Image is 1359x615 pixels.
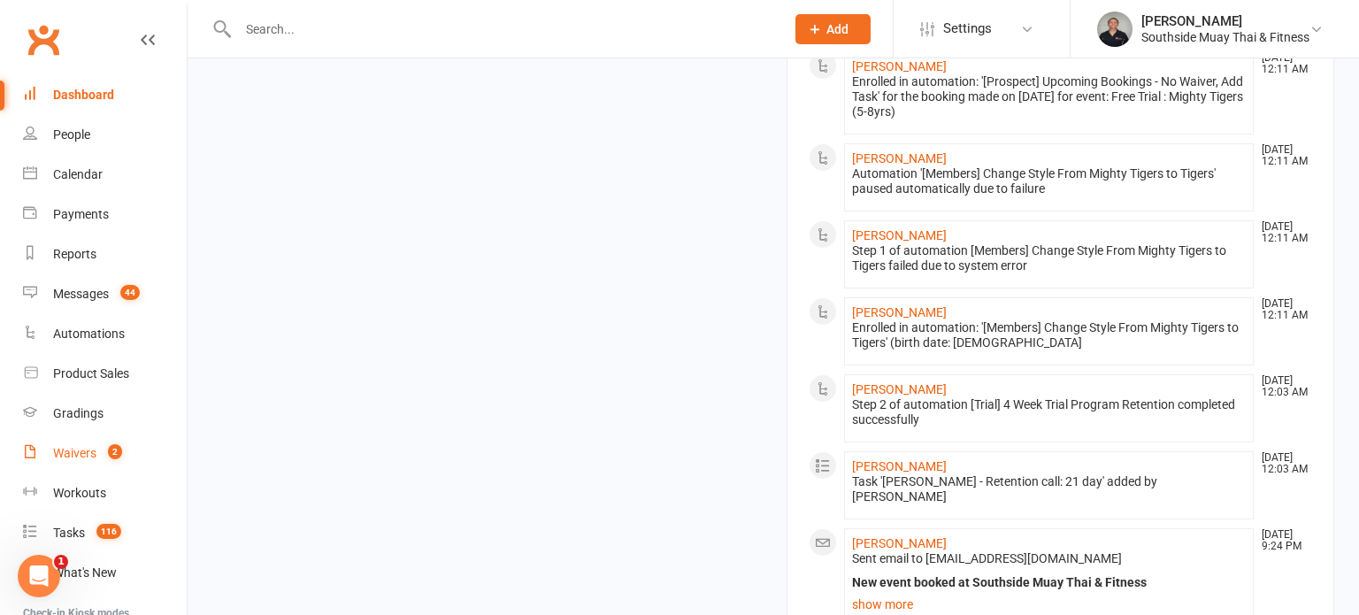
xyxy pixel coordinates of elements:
[23,155,187,195] a: Calendar
[23,115,187,155] a: People
[1253,298,1311,321] time: [DATE] 12:11 AM
[852,305,947,319] a: [PERSON_NAME]
[852,151,947,165] a: [PERSON_NAME]
[54,555,68,569] span: 1
[23,195,187,234] a: Payments
[53,446,96,460] div: Waivers
[852,551,1122,565] span: Sent email to [EMAIL_ADDRESS][DOMAIN_NAME]
[23,394,187,434] a: Gradings
[852,474,1246,504] div: Task '[PERSON_NAME] - Retention call: 21 day' added by [PERSON_NAME]
[852,382,947,396] a: [PERSON_NAME]
[108,444,122,459] span: 2
[18,555,60,597] iframe: Intercom live chat
[53,247,96,261] div: Reports
[23,314,187,354] a: Automations
[852,397,1246,427] div: Step 2 of automation [Trial] 4 Week Trial Program Retention completed successfully
[1253,452,1311,475] time: [DATE] 12:03 AM
[53,287,109,301] div: Messages
[96,524,121,539] span: 116
[1141,13,1309,29] div: [PERSON_NAME]
[795,14,871,44] button: Add
[943,9,992,49] span: Settings
[852,459,947,473] a: [PERSON_NAME]
[1253,529,1311,552] time: [DATE] 9:24 PM
[1253,144,1311,167] time: [DATE] 12:11 AM
[852,536,947,550] a: [PERSON_NAME]
[233,17,772,42] input: Search...
[23,553,187,593] a: What's New
[53,565,117,580] div: What's New
[852,320,1246,350] div: Enrolled in automation: '[Members] Change Style From Mighty Tigers to Tigers' (birth date: [DEMOG...
[23,354,187,394] a: Product Sales
[53,167,103,181] div: Calendar
[852,59,947,73] a: [PERSON_NAME]
[53,526,85,540] div: Tasks
[23,513,187,553] a: Tasks 116
[21,18,65,62] a: Clubworx
[53,207,109,221] div: Payments
[23,473,187,513] a: Workouts
[23,234,187,274] a: Reports
[23,75,187,115] a: Dashboard
[1253,52,1311,75] time: [DATE] 12:11 AM
[53,88,114,102] div: Dashboard
[53,327,125,341] div: Automations
[53,366,129,381] div: Product Sales
[1141,29,1309,45] div: Southside Muay Thai & Fitness
[826,22,848,36] span: Add
[53,406,104,420] div: Gradings
[1097,12,1132,47] img: thumb_image1524148262.png
[23,434,187,473] a: Waivers 2
[1253,221,1311,244] time: [DATE] 12:11 AM
[53,127,90,142] div: People
[1253,375,1311,398] time: [DATE] 12:03 AM
[23,274,187,314] a: Messages 44
[852,74,1246,119] div: Enrolled in automation: '[Prospect] Upcoming Bookings - No Waiver, Add Task' for the booking made...
[852,575,1246,590] div: New event booked at Southside Muay Thai & Fitness
[852,166,1246,196] div: Automation '[Members] Change Style From Mighty Tigers to Tigers' paused automatically due to failure
[120,285,140,300] span: 44
[852,243,1246,273] div: Step 1 of automation [Members] Change Style From Mighty Tigers to Tigers failed due to system error
[852,228,947,242] a: [PERSON_NAME]
[53,486,106,500] div: Workouts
